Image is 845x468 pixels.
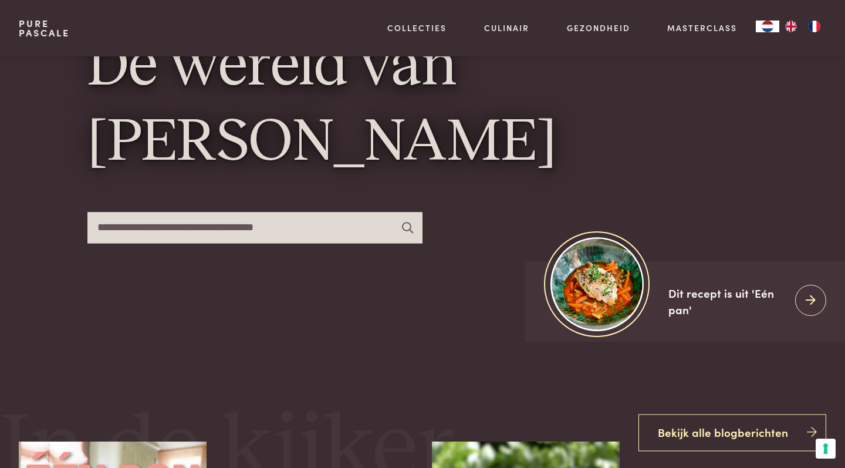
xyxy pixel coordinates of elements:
a: FR [803,21,826,32]
a: Culinair [484,22,529,34]
a: Bekijk alle blogberichten [638,414,826,451]
a: NL [756,21,779,32]
a: https://admin.purepascale.com/wp-content/uploads/2025/08/home_recept_link.jpg Dit recept is uit '... [525,261,845,342]
a: Gezondheid [567,22,630,34]
ul: Language list [779,21,826,32]
div: Dit recept is uit 'Eén pan' [668,285,786,318]
a: Masterclass [667,22,737,34]
h1: De wereld van [PERSON_NAME] [87,31,758,181]
img: https://admin.purepascale.com/wp-content/uploads/2025/08/home_recept_link.jpg [550,237,644,331]
a: EN [779,21,803,32]
button: Uw voorkeuren voor toestemming voor trackingtechnologieën [816,439,836,459]
a: Collecties [387,22,447,34]
aside: Language selected: Nederlands [756,21,826,32]
a: PurePascale [19,19,70,38]
div: Language [756,21,779,32]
